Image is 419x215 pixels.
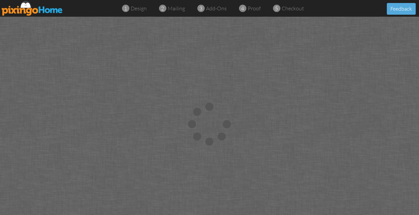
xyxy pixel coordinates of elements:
[275,5,278,12] span: 5
[2,1,63,16] img: pixingo logo
[124,5,127,12] span: 1
[131,5,147,12] span: design
[168,5,185,12] span: mailing
[241,5,244,12] span: 4
[248,5,261,12] span: proof
[199,5,202,12] span: 3
[387,3,416,15] button: Feedback
[206,5,227,12] span: add-ons
[282,5,304,12] span: checkout
[161,5,164,12] span: 2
